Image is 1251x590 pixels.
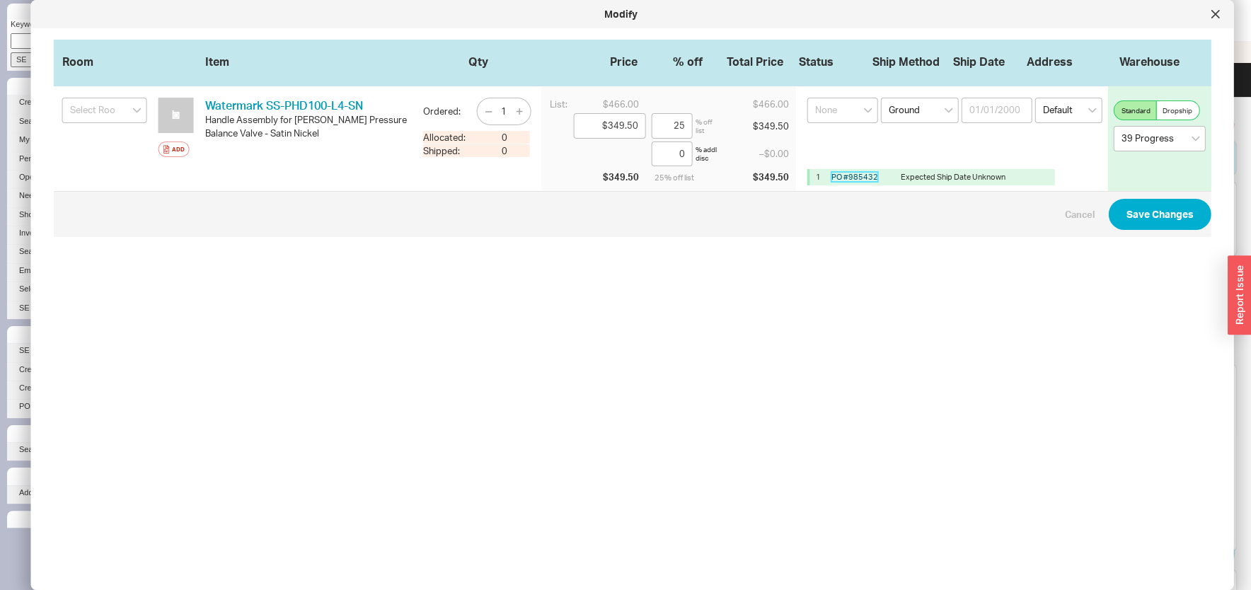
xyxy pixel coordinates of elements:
div: – $0.00 [717,147,792,160]
div: % off [643,54,703,69]
div: Store Settings [7,511,134,528]
div: List: [550,98,568,110]
div: Room [62,54,147,66]
div: Qty [468,54,521,66]
div: Ship Date [953,54,1024,69]
div: 25 % off list [652,172,711,183]
a: Pending Review [7,151,134,166]
div: Warehouse [1097,54,1203,69]
div: $349.50 [574,169,646,185]
a: Add/Edit Suppliers [7,485,134,500]
h1: Search Orders [7,4,134,19]
button: Cancel [1065,208,1095,221]
div: Handle Assembly for [PERSON_NAME] Pressure Balance Valve - Satin Nickel [205,113,412,139]
div: Item [205,54,403,66]
div: % addl disc [696,145,720,162]
div: % off list [696,117,720,134]
span: Dropship [1163,105,1192,116]
div: Shipped: [423,144,468,157]
a: Select to Pick [7,282,134,296]
a: Search Orders [7,114,134,129]
div: Ship Method [872,54,950,69]
span: Standard [1122,105,1151,116]
div: 1 [816,172,826,183]
div: Expected Ship Date Unknown [810,169,1055,185]
a: Inventory [7,226,134,241]
a: Search Billing [7,244,134,259]
div: Orders Admin [7,78,134,95]
a: Email Templates [7,263,134,278]
input: 01/01/2000 [962,98,1032,123]
a: My Orders [7,132,134,147]
div: Allocated: [423,131,468,144]
a: SE Quotes [7,301,134,316]
div: Add [172,144,185,155]
button: Save Changes [1109,199,1211,230]
input: Select Room [62,98,147,123]
div: Modify [38,7,1204,21]
span: Save Changes [1126,206,1194,223]
a: Create DS PO [7,381,134,395]
div: Status [799,54,870,69]
div: Products Admin [7,468,134,485]
a: SE PO Follow Up [7,343,134,358]
a: PO #985432 [831,172,878,182]
a: Needs Follow Up(58) [7,188,134,203]
a: Search Profiles [7,442,134,457]
a: Create Standard PO [7,362,134,377]
div: Address [1027,54,1094,69]
input: % [652,113,693,139]
a: Open Quotes [7,170,134,185]
input: % [652,141,693,167]
svg: open menu [133,108,142,113]
div: Price [565,54,638,69]
span: Pending Review [19,154,76,163]
a: Create Order [7,95,134,110]
div: $466.00 [574,98,646,110]
div: 0 [480,144,530,157]
a: Watermark SS-PHD100-L4-SN [205,98,363,112]
div: 0 [480,131,530,144]
img: no_photo [158,98,194,133]
div: Ordered: [423,93,466,117]
button: Add [158,141,190,157]
p: Keyword: [11,19,134,33]
input: SE [11,52,33,67]
div: $349.50 [717,169,792,185]
div: Total Price [708,54,783,69]
span: Needs Follow Up [19,191,79,199]
div: Users Admin [7,425,134,442]
a: Show Open Balances [7,207,134,222]
a: PO Search [7,399,134,414]
div: $349.50 [717,120,792,132]
div: Purchase Orders [7,326,134,343]
div: $466.00 [717,98,792,110]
